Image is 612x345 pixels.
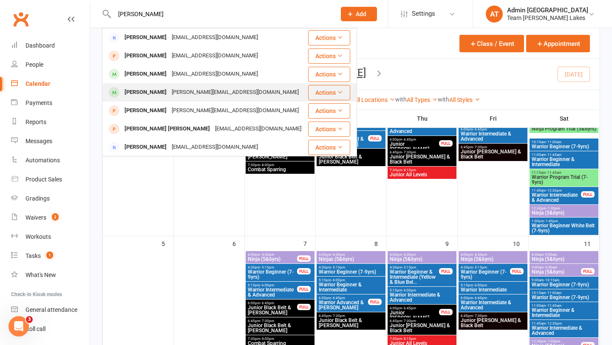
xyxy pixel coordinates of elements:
div: Messages [25,138,52,144]
span: 12:30pm [531,339,581,343]
div: 9 [445,236,457,250]
a: Waivers 2 [11,208,90,227]
a: Messages [11,132,90,151]
span: Warrior Beginner (7-9yrs) [318,269,384,274]
span: 4:30pm [460,266,510,269]
div: [PERSON_NAME] [122,105,169,117]
a: People [11,55,90,74]
div: [EMAIL_ADDRESS][DOMAIN_NAME] [169,68,261,80]
span: - 4:30pm [331,253,345,257]
div: Roll call [25,325,45,332]
span: Junior [PERSON_NAME] & Black Belt [460,149,526,159]
span: 8:30am [531,253,597,257]
a: Tasks 1 [11,246,90,266]
div: Team [PERSON_NAME] Lakes [507,14,588,22]
div: Product Sales [25,176,62,183]
span: - 12:30pm [546,322,562,325]
span: Add [356,11,366,17]
span: 4:00pm [247,253,297,257]
span: - 8:15pm [402,168,416,172]
div: FULL [439,268,453,274]
div: 5 [161,236,173,250]
button: Actions [308,140,350,155]
span: 5:15pm [460,283,526,287]
div: General attendance [25,306,77,313]
span: 4:00pm [318,253,384,257]
span: 6:45pm [460,314,526,318]
div: FULL [510,268,524,274]
span: - 11:45am [546,171,561,175]
span: 6:45pm [247,319,313,323]
span: Ninja (5&6yrs) [247,257,297,262]
button: Actions [308,48,350,64]
span: 6:00pm [460,127,526,131]
a: Payments [11,93,90,113]
span: 1 [46,252,53,259]
span: 6:00pm [389,138,439,141]
span: - 1:00pm [546,206,560,210]
span: Warrior Intermediate & Advanced [247,287,297,297]
span: - 4:30pm [473,253,487,257]
div: [PERSON_NAME] [PERSON_NAME] [122,123,212,135]
a: All Styles [449,96,480,103]
span: - 11:00am [546,291,561,295]
span: Ninja (5&6yrs) [531,269,581,274]
span: Warrior Intermediate [460,287,526,292]
span: Junior Black Belt & [PERSON_NAME] [247,323,313,333]
span: 4:30pm [247,266,297,269]
div: FULL [581,268,595,274]
span: Junior Black Belt & [PERSON_NAME] [318,154,384,164]
div: [PERSON_NAME][EMAIL_ADDRESS][DOMAIN_NAME] [169,105,301,117]
span: Warrior Intermediate & Advanced [460,131,526,141]
span: 4:00pm [460,253,526,257]
div: FULL [368,299,382,305]
span: - 6:00pm [331,278,345,282]
span: 7:30pm [247,337,313,341]
span: 11:45am [531,322,597,325]
span: Settings [412,4,435,23]
a: What's New [11,266,90,285]
span: - 7:30pm [473,145,487,149]
span: 9:30am [531,278,597,282]
span: - 6:45pm [402,138,416,141]
span: - 1:45pm [544,219,558,223]
span: - 8:15pm [402,337,416,341]
div: [PERSON_NAME][EMAIL_ADDRESS][DOMAIN_NAME] [169,86,301,99]
span: 5:15pm [389,288,455,292]
a: Gradings [11,189,90,208]
span: 9:00am [531,266,581,269]
span: - 5:15pm [402,266,416,269]
span: - 11:00am [546,140,561,144]
div: FULL [439,140,453,147]
span: - 6:45pm [473,296,487,300]
span: Warrior Program Trial (7-9yrs) [531,175,597,185]
div: [EMAIL_ADDRESS][DOMAIN_NAME] [169,50,261,62]
span: Warrior Beginner & Intermediate [531,157,597,167]
span: Warrior Intermediate & Advanced [460,300,526,310]
span: - 1:00pm [546,339,560,343]
span: Ninja (5&6yrs) [531,257,597,262]
div: 11 [584,236,599,250]
div: 10 [513,236,528,250]
div: 6 [232,236,244,250]
span: 7:30pm [247,163,313,167]
span: 6:00pm [247,301,297,305]
span: - 5:15pm [331,266,345,269]
span: - 11:45am [546,153,561,157]
a: Product Sales [11,170,90,189]
span: 10:15am [531,291,597,295]
a: Calendar [11,74,90,93]
span: 11:45am [531,189,581,192]
span: 11:15am [531,171,597,175]
span: 6:45pm [389,319,455,323]
span: Warrior Beginner (7-9yrs) [460,269,510,280]
div: Automations [25,157,60,164]
div: People [25,61,43,68]
strong: with [395,96,407,103]
span: 6:45pm [318,314,384,318]
span: 10:15am [531,140,597,144]
div: FULL [297,304,311,310]
span: Ninja (5&6yrs) [531,210,597,215]
a: All Types [407,96,438,103]
input: Search... [112,8,330,20]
